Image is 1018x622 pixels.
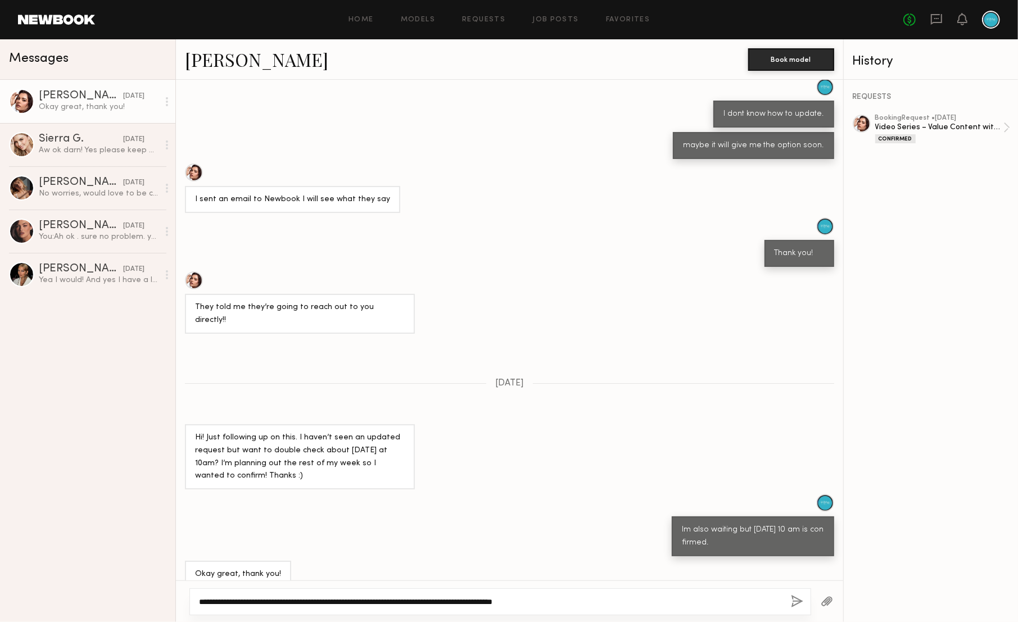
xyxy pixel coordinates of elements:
[853,55,1010,68] div: History
[875,134,916,143] div: Confirmed
[682,524,824,550] div: Im also waiting but [DATE] 10 am is con firmed.
[39,177,123,188] div: [PERSON_NAME]
[462,16,505,24] a: Requests
[723,108,824,121] div: I dont know how to update.
[401,16,435,24] a: Models
[195,193,390,206] div: I sent an email to Newbook I will see what they say
[39,275,159,285] div: Yea I would! And yes I have a lot of experience speaking on camera!
[39,231,159,242] div: You: Ah ok . sure no problem. yeah pasadena is far.
[195,568,281,581] div: Okay great, thank you!
[195,432,405,483] div: Hi! Just following up on this. I haven’t seen an updated request but want to double check about [...
[195,301,405,327] div: They told me they’re going to reach out to you directly!!
[748,54,834,63] a: Book model
[775,247,824,260] div: Thank you!
[185,47,328,71] a: [PERSON_NAME]
[875,115,1003,122] div: booking Request • [DATE]
[532,16,579,24] a: Job Posts
[123,91,144,102] div: [DATE]
[39,90,123,102] div: [PERSON_NAME]
[123,264,144,275] div: [DATE]
[748,48,834,71] button: Book model
[875,115,1010,143] a: bookingRequest •[DATE]Video Series – Value Content with On-Camera TalentConfirmed
[606,16,650,24] a: Favorites
[875,122,1003,133] div: Video Series – Value Content with On-Camera Talent
[853,93,1010,101] div: REQUESTS
[39,188,159,199] div: No worries, would love to be considered in the future. Have a great shoot!
[123,134,144,145] div: [DATE]
[39,145,159,156] div: Aw ok darn! Yes please keep me in mind for the next one :)
[123,221,144,231] div: [DATE]
[9,52,69,65] span: Messages
[39,102,159,112] div: Okay great, thank you!
[349,16,374,24] a: Home
[495,379,524,388] span: [DATE]
[123,178,144,188] div: [DATE]
[39,220,123,231] div: [PERSON_NAME]
[683,139,824,152] div: maybe it will give me the option soon.
[39,264,123,275] div: [PERSON_NAME]
[39,134,123,145] div: Sierra G.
